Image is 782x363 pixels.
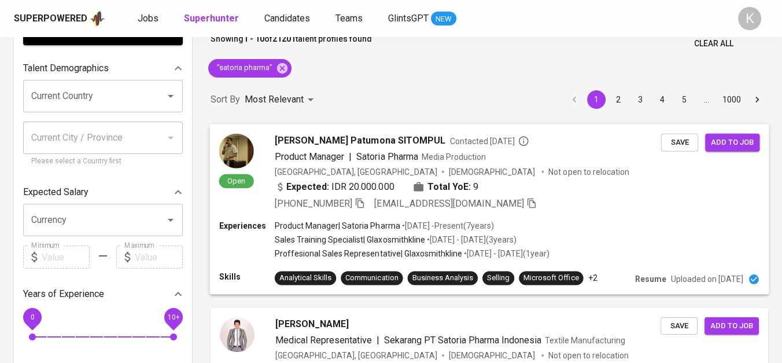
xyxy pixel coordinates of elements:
div: Talent Demographics [23,57,183,80]
div: K [738,7,761,30]
span: Medical Representative [275,335,372,346]
div: Most Relevant [245,89,318,111]
b: 1 - 10 [244,34,264,43]
span: Textile Manufacturing [545,336,625,345]
a: GlintsGPT NEW [388,12,456,26]
div: Analytical Skills [279,273,331,284]
a: Jobs [138,12,161,26]
b: Expected: [286,179,329,193]
span: NEW [431,13,456,25]
img: ed9df26bf5a69d12753eecd4eaa19f05.jpg [220,317,254,352]
div: Years of Experience [23,283,183,306]
span: "satoria pharma" [208,63,279,74]
button: Go to page 2 [609,90,628,109]
p: Sales Training Specialist | Glaxosmithkline [275,234,425,245]
span: 10+ [167,313,179,321]
span: GlintsGPT [388,13,429,24]
div: "satoria pharma" [208,59,292,78]
span: [EMAIL_ADDRESS][DOMAIN_NAME] [374,197,524,208]
button: Open [163,212,179,228]
p: Uploaded on [DATE] [671,273,743,285]
button: Go to page 3 [631,90,650,109]
button: Save [661,317,698,335]
div: Selling [487,273,510,284]
span: [PERSON_NAME] Patumona SITOMPUL [275,133,445,147]
button: Go to page 5 [675,90,694,109]
button: Go to page 4 [653,90,672,109]
p: Not open to relocation [548,166,629,177]
nav: pagination navigation [563,90,768,109]
div: [GEOGRAPHIC_DATA], [GEOGRAPHIC_DATA] [275,350,437,361]
span: Media Production [422,152,486,161]
a: Superpoweredapp logo [14,10,105,27]
div: Superpowered [14,12,87,25]
span: Candidates [264,13,310,24]
span: | [349,149,352,163]
p: Proffesional Sales Representative | Glaxosmithkline [275,248,462,259]
input: Value [135,245,183,269]
p: Resume [635,273,666,285]
div: [GEOGRAPHIC_DATA], [GEOGRAPHIC_DATA] [275,166,437,177]
button: Add to job [704,317,759,335]
b: Total YoE: [427,179,471,193]
p: Please select a Country first [31,156,175,167]
span: Clear All [694,36,733,51]
button: page 1 [587,90,606,109]
a: Teams [335,12,365,26]
span: Teams [335,13,363,24]
input: Value [42,245,90,269]
svg: By Batam recruiter [518,135,529,146]
b: 21201 [272,34,296,43]
p: Most Relevant [245,93,304,107]
button: Go to page 1000 [719,90,744,109]
span: Add to job [711,135,754,149]
span: Save [666,320,692,333]
span: [PHONE_NUMBER] [275,197,352,208]
span: 0 [30,313,34,321]
span: [DEMOGRAPHIC_DATA] [449,166,537,177]
span: 9 [473,179,478,193]
p: Talent Demographics [23,61,109,75]
span: Product Manager [275,151,344,162]
span: Add to job [710,320,753,333]
span: Contacted [DATE] [450,135,529,146]
p: • [DATE] - [DATE] ( 1 year ) [462,248,549,259]
p: Showing of talent profiles found [211,33,372,54]
div: Business Analysis [412,273,473,284]
p: +2 [588,272,597,284]
p: Sort By [211,93,240,107]
button: Save [661,133,698,151]
p: • [DATE] - Present ( 7 years ) [400,220,494,232]
a: Candidates [264,12,312,26]
span: | [377,333,379,347]
span: Jobs [138,13,158,24]
p: Expected Salary [23,185,88,199]
span: Open [223,175,250,185]
span: [DEMOGRAPHIC_DATA] [449,350,537,361]
button: Go to next page [748,90,766,109]
span: Satoria Pharma [356,151,418,162]
span: [PERSON_NAME] [275,317,349,331]
button: Open [163,88,179,104]
p: Skills [219,271,275,283]
p: Experiences [219,220,275,232]
button: Add to job [705,133,759,151]
a: Open[PERSON_NAME] Patumona SITOMPULContacted [DATE]Product Manager|Satoria PharmaMedia Production... [211,124,768,294]
b: Superhunter [184,13,239,24]
p: Years of Experience [23,287,104,301]
div: IDR 20.000.000 [275,179,394,193]
span: Save [667,135,692,149]
p: Not open to relocation [548,350,629,361]
p: • [DATE] - [DATE] ( 3 years ) [425,234,517,245]
p: Product Manager | Satoria Pharma [275,220,400,232]
div: Expected Salary [23,181,183,204]
div: Microsoft Office [523,273,578,284]
img: app logo [90,10,105,27]
a: Superhunter [184,12,241,26]
button: Clear All [689,33,738,54]
div: … [697,94,715,105]
span: Sekarang PT Satoria Pharma Indonesia [384,335,541,346]
img: f74767ddeea6cd0b724a6a70638b6280.jpeg [219,133,254,168]
div: Communication [345,273,398,284]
